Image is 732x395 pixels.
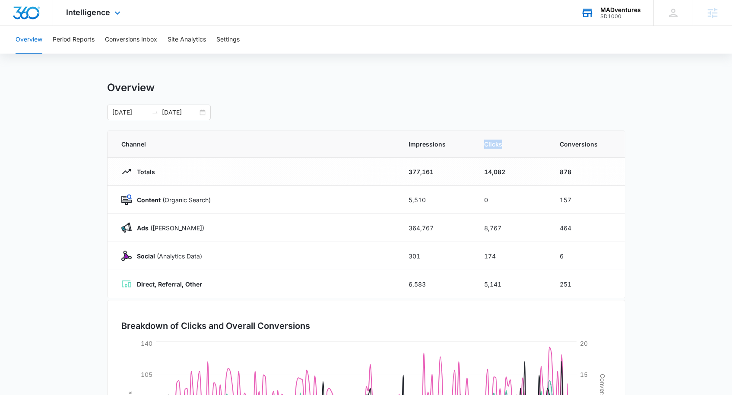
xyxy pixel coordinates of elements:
td: 6,583 [398,270,474,298]
div: account name [600,6,641,13]
input: Start date [112,108,148,117]
td: 464 [549,214,625,242]
button: Site Analytics [168,26,206,54]
strong: Ads [137,224,149,232]
span: Impressions [409,140,463,149]
td: 174 [474,242,549,270]
button: Settings [216,26,240,54]
img: Ads [121,223,132,233]
tspan: 20 [580,340,588,347]
div: account id [600,13,641,19]
strong: Direct, Referral, Other [137,280,202,288]
td: 0 [474,186,549,214]
span: to [152,109,158,116]
strong: Content [137,196,161,204]
td: 364,767 [398,214,474,242]
td: 251 [549,270,625,298]
p: Totals [132,167,155,176]
img: Content [121,194,132,205]
p: (Analytics Data) [132,252,202,261]
p: (Organic Search) [132,195,211,204]
h1: Overview [107,81,155,94]
span: Clicks [484,140,539,149]
span: Intelligence [66,8,110,17]
button: Overview [16,26,42,54]
td: 6 [549,242,625,270]
td: 157 [549,186,625,214]
td: 8,767 [474,214,549,242]
tspan: 140 [141,340,152,347]
strong: Social [137,252,155,260]
h3: Breakdown of Clicks and Overall Conversions [121,319,310,332]
td: 5,141 [474,270,549,298]
input: End date [162,108,198,117]
tspan: 105 [141,371,152,378]
span: swap-right [152,109,158,116]
tspan: 15 [580,371,588,378]
button: Conversions Inbox [105,26,157,54]
img: Social [121,251,132,261]
p: ([PERSON_NAME]) [132,223,204,233]
td: 878 [549,158,625,186]
td: 377,161 [398,158,474,186]
td: 14,082 [474,158,549,186]
button: Period Reports [53,26,95,54]
span: Conversions [560,140,611,149]
td: 5,510 [398,186,474,214]
span: Channel [121,140,388,149]
td: 301 [398,242,474,270]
